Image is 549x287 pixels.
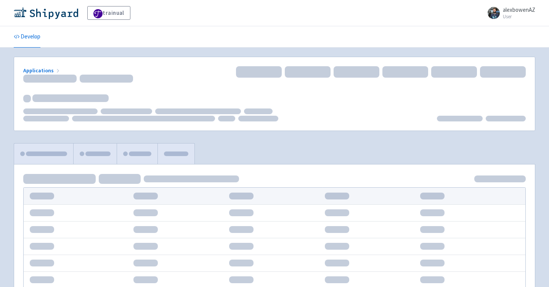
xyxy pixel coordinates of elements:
span: alexbowenAZ [503,6,535,13]
img: Shipyard logo [14,7,78,19]
a: Applications [23,67,61,74]
small: User [503,14,535,19]
a: trainual [87,6,130,20]
a: alexbowenAZ User [483,7,535,19]
a: Develop [14,26,40,48]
